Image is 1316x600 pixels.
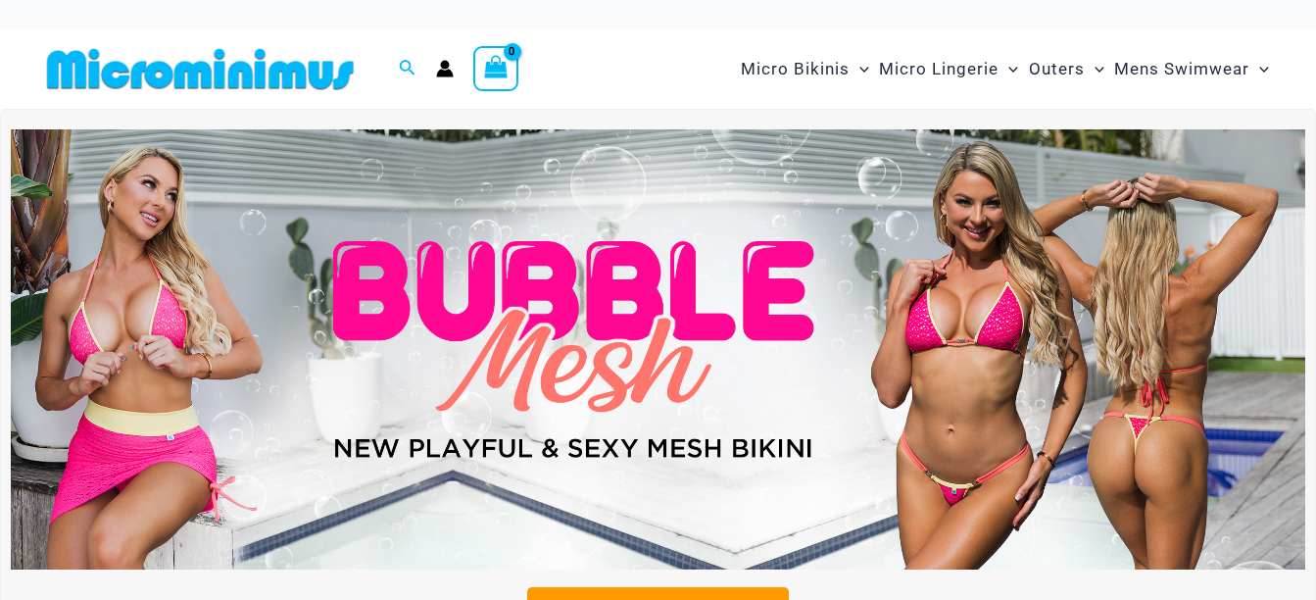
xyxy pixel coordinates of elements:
[11,129,1305,570] img: Bubble Mesh Highlight Pink
[1085,44,1104,94] span: Menu Toggle
[1114,44,1249,94] span: Mens Swimwear
[436,60,454,77] a: Account icon link
[399,57,416,81] a: Search icon link
[1249,44,1269,94] span: Menu Toggle
[1024,39,1109,99] a: OutersMenu ToggleMenu Toggle
[874,39,1023,99] a: Micro LingerieMenu ToggleMenu Toggle
[741,44,850,94] span: Micro Bikinis
[850,44,869,94] span: Menu Toggle
[999,44,1018,94] span: Menu Toggle
[879,44,999,94] span: Micro Lingerie
[39,47,362,91] img: MM SHOP LOGO FLAT
[473,46,518,91] a: View Shopping Cart, empty
[1029,44,1085,94] span: Outers
[733,36,1277,102] nav: Site Navigation
[736,39,874,99] a: Micro BikinisMenu ToggleMenu Toggle
[1109,39,1274,99] a: Mens SwimwearMenu ToggleMenu Toggle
